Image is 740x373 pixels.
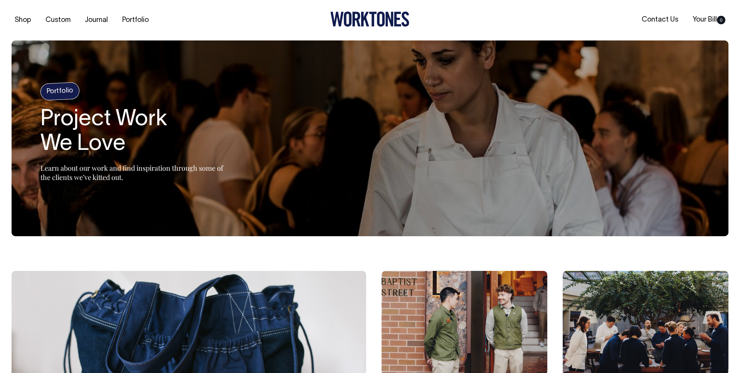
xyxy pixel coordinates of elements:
[40,163,233,182] p: Learn about our work and find inspiration through some of the clients we’ve kitted out.
[42,14,74,27] a: Custom
[717,16,725,24] span: 0
[119,14,152,27] a: Portfolio
[639,13,681,26] a: Contact Us
[82,14,111,27] a: Journal
[690,13,728,26] a: Your Bill0
[40,82,80,101] h4: Portfolio
[40,108,233,157] h2: Project Work We Love
[12,14,34,27] a: Shop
